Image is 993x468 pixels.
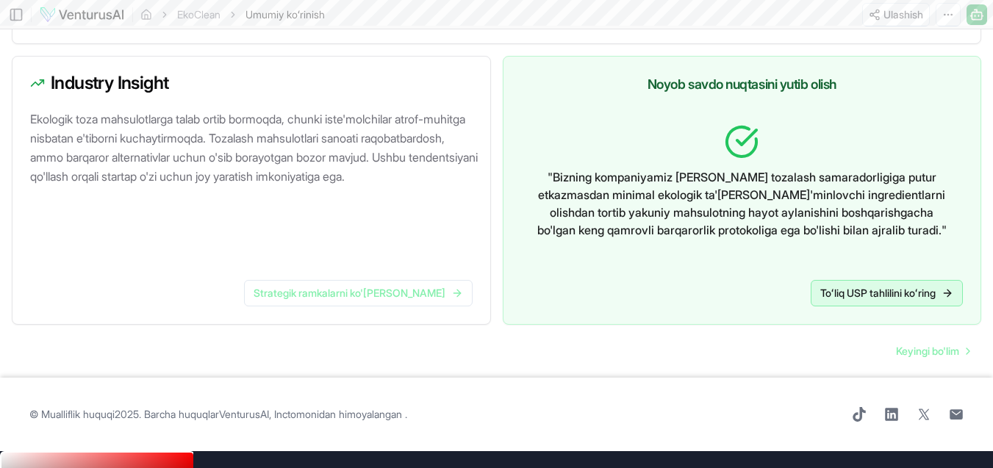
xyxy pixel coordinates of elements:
nav: sahifalash [884,336,981,366]
a: Strategik ramkalarni ko'[PERSON_NAME] [244,280,473,306]
a: VenturusAI, Inc [219,408,287,420]
font: tomonidan himoyalangan . [287,408,407,420]
font: Bizning kompaniyamiz [PERSON_NAME] tozalash samaradorligiga putur etkazmasdan minimal ekologik ta... [537,170,946,237]
font: " [942,223,947,237]
font: 2025 [115,408,139,420]
font: © Mualliflik huquqi [29,408,115,420]
font: Keyingi bo'lim [896,345,959,357]
font: Toʻliq USP tahlilini koʻring [820,287,936,299]
font: Noyob savdo nuqtasini yutib olish [648,76,836,92]
a: Keyingi sahifaga o'ting [884,336,981,366]
a: Toʻliq USP tahlilini koʻring [811,280,963,306]
font: Ekologik toza mahsulotlarga talab ortib bormoqda, chunki iste'molchilar atrof-muhitga nisbatan e'... [30,112,481,184]
font: . Barcha huquqlar [139,408,219,420]
font: Industry Insight [51,72,168,93]
font: " [548,170,553,184]
font: Strategik ramkalarni ko'[PERSON_NAME] [254,287,445,299]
